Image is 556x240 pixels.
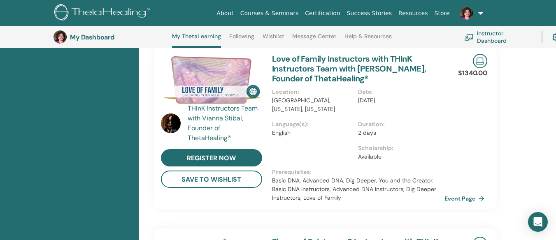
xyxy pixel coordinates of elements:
p: Scholarship : [358,144,440,152]
a: Success Stories [344,6,395,21]
a: THInK Instructors Team with Vianna Stibal, Founder of ThetaHealing® [188,104,264,143]
p: Basic DNA, Advanced DNA, Dig Deeper, You and the Creator, Basic DNA Instructors, Advanced DNA Ins... [272,176,444,202]
a: register now [161,149,262,166]
img: default.jpg [161,113,181,133]
a: My ThetaLearning [172,33,221,48]
div: Open Intercom Messenger [528,212,548,232]
a: Resources [395,6,431,21]
p: Language(s) : [272,120,354,129]
p: Prerequisites : [272,168,444,176]
a: About [213,6,237,21]
h3: My Dashboard [70,33,152,41]
a: Courses & Seminars [237,6,302,21]
img: logo.png [54,4,153,23]
p: Location : [272,88,354,96]
p: $1340.00 [458,68,487,78]
a: Event Page [444,192,488,205]
img: Love of Family Instructors [161,54,262,106]
img: Live Online Seminar [473,54,487,68]
p: [GEOGRAPHIC_DATA], [US_STATE], [US_STATE] [272,96,354,113]
a: Store [431,6,453,21]
a: Wishlist [263,33,284,46]
p: English [272,129,354,137]
p: Available [358,152,440,161]
a: Help & Resources [344,33,392,46]
a: Certification [302,6,343,21]
a: Following [229,33,254,46]
img: default.jpg [460,7,473,20]
span: register now [187,154,236,162]
a: Message Center [292,33,336,46]
p: Date : [358,88,440,96]
img: chalkboard-teacher.svg [464,34,474,41]
p: [DATE] [358,96,440,105]
button: save to wishlist [161,171,262,188]
p: 2 days [358,129,440,137]
a: Instructor Dashboard [464,28,532,46]
img: default.jpg [54,30,67,44]
p: Duration : [358,120,440,129]
a: Love of Family Instructors with THInK Instructors Team with [PERSON_NAME], Founder of ThetaHealing® [272,53,426,84]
